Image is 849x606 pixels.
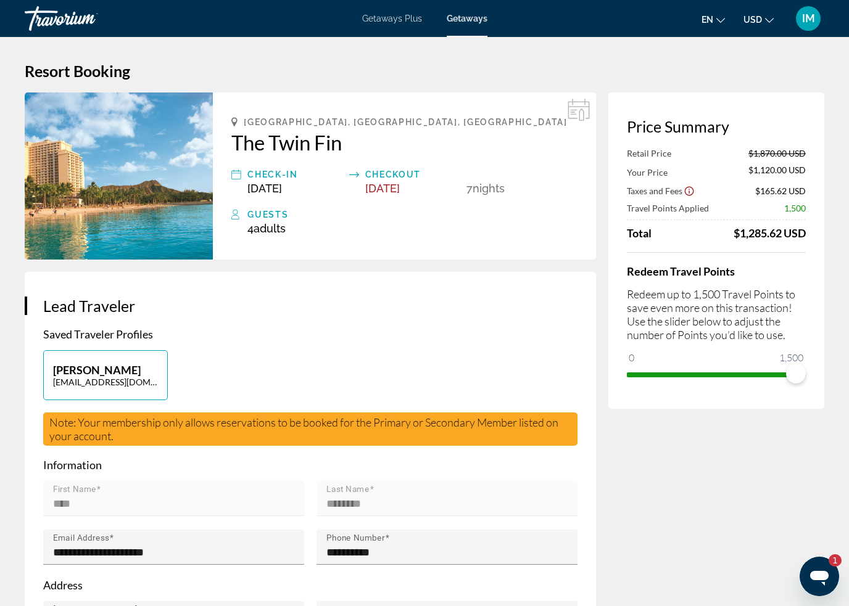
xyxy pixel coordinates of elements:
[792,6,824,31] button: User Menu
[684,185,695,196] button: Show Taxes and Fees disclaimer
[43,297,578,315] h3: Lead Traveler
[627,186,682,196] span: Taxes and Fees
[25,92,213,260] img: The Twin Fin
[743,15,762,25] span: USD
[365,167,460,182] div: Checkout
[247,207,578,222] div: Guests
[702,15,713,25] span: en
[231,130,578,155] a: The Twin Fin
[627,287,806,342] p: Redeem up to 1,500 Travel Points to save even more on this transaction! Use the slider below to a...
[53,485,96,494] mat-label: First Name
[748,165,806,178] span: $1,120.00 USD
[784,203,806,213] span: 1,500
[627,264,806,278] h4: Redeem Travel Points
[786,364,806,383] span: ngx-slider
[627,203,709,213] span: Travel Points Applied
[817,554,842,567] iframe: Number of unread messages
[473,182,505,195] span: Nights
[326,485,370,494] mat-label: Last Name
[627,148,671,158] span: Retail Price
[748,148,806,158] span: $1,870.00 USD
[326,533,385,543] mat-label: Phone Number
[43,458,578,472] p: Information
[53,533,109,543] mat-label: Email Address
[254,222,286,235] span: Adults
[25,2,148,35] a: Travorium
[777,350,805,365] span: 1,500
[365,182,400,195] span: [DATE]
[53,363,158,377] p: [PERSON_NAME]
[627,117,806,136] h3: Price Summary
[734,226,806,240] div: $1,285.62 USD
[627,372,806,375] ngx-slider: ngx-slider
[43,350,168,400] button: [PERSON_NAME][EMAIL_ADDRESS][DOMAIN_NAME]
[702,10,725,28] button: Change language
[49,416,558,443] span: Note: Your membership only allows reservations to be booked for the Primary or Secondary Member l...
[627,350,636,365] span: 0
[466,182,473,195] span: 7
[802,12,815,25] span: IM
[43,578,578,592] p: Address
[247,222,286,235] span: 4
[447,14,487,23] a: Getaways
[43,327,578,341] p: Saved Traveler Profiles
[247,167,342,182] div: Check-In
[362,14,422,23] a: Getaways Plus
[25,62,824,80] h1: Resort Booking
[53,377,158,387] p: [EMAIL_ADDRESS][DOMAIN_NAME]
[627,167,668,178] span: Your Price
[800,557,839,596] iframe: Button to launch messaging window, 1 unread message
[743,10,774,28] button: Change currency
[627,226,652,240] span: Total
[247,182,282,195] span: [DATE]
[627,184,695,197] button: Show Taxes and Fees breakdown
[755,186,806,196] span: $165.62 USD
[244,117,567,127] span: [GEOGRAPHIC_DATA], [GEOGRAPHIC_DATA], [GEOGRAPHIC_DATA]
